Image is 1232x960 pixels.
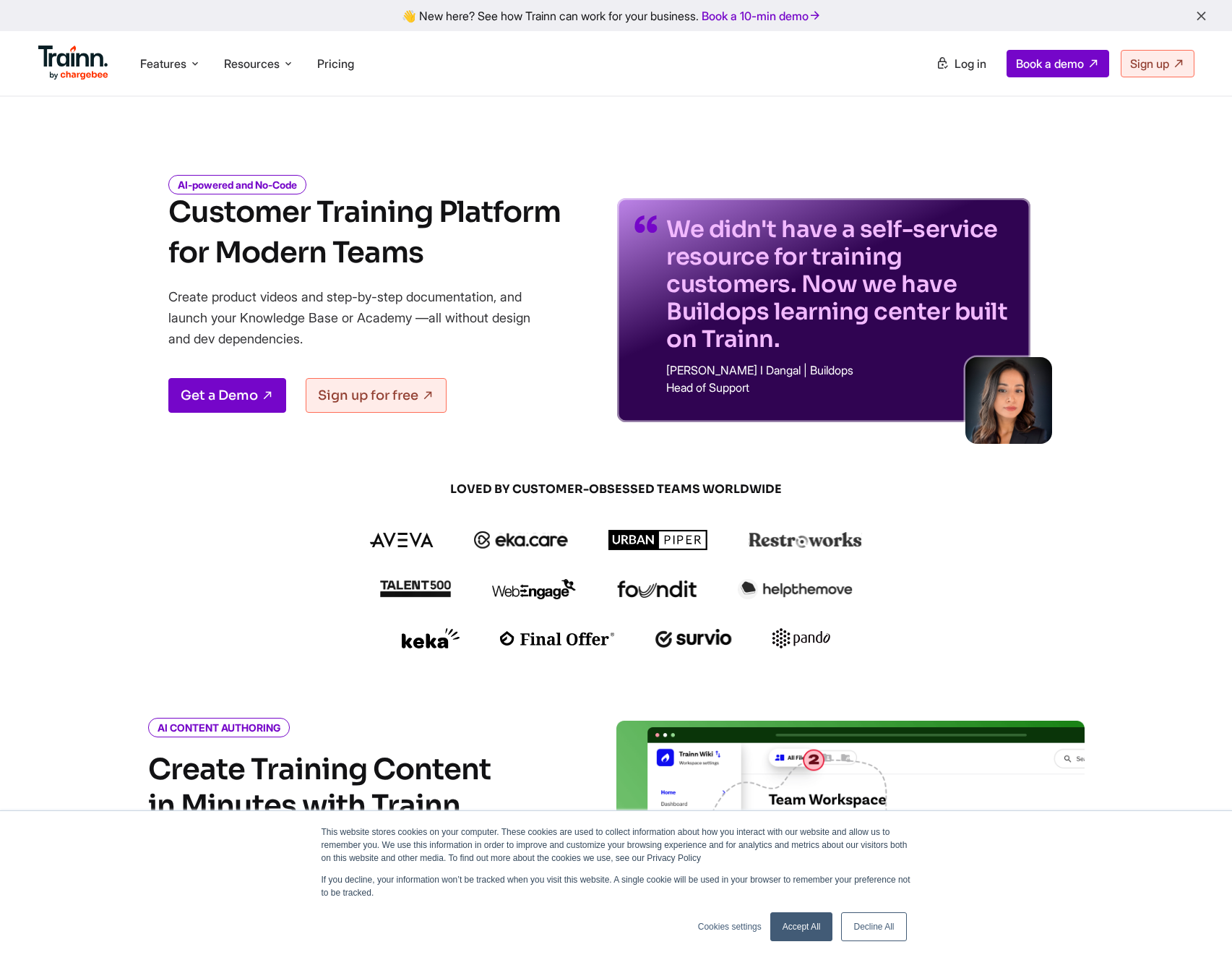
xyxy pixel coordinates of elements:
[148,752,495,860] h2: Create Training Content in Minutes with Trainn AI
[224,56,280,72] span: Resources
[634,215,658,233] img: quotes-purple.41a7099.svg
[38,46,109,80] img: Trainn Logo
[474,531,568,549] img: ekacare logo
[749,532,862,548] img: restroworks logo
[500,631,615,646] img: finaloffer logo
[608,530,708,550] img: urbanpiper logo
[492,579,576,599] img: webengage logo
[927,51,995,77] a: Log in
[168,192,561,273] h1: Customer Training Platform for Modern Teams
[168,378,286,413] a: Get a Demo
[772,628,830,648] img: pando logo
[270,481,963,497] span: LOVED BY CUSTOMER-OBSESSED TEAMS WORLDWIDE
[370,533,434,547] img: aveva logo
[168,286,551,349] p: Create product videos and step-by-step documentation, and launch your Knowledge Base or Academy —...
[738,579,853,599] img: helpthemove logo
[317,56,354,71] a: Pricing
[148,718,290,737] i: AI CONTENT AUTHORING
[655,629,733,648] img: survio logo
[770,912,833,941] a: Accept All
[955,56,986,71] span: Log in
[1016,56,1084,71] span: Book a demo
[841,912,906,941] a: Decline All
[1007,50,1109,77] a: Book a demo
[402,628,460,648] img: keka logo
[140,56,186,72] span: Features
[1121,50,1194,77] a: Sign up
[666,382,1013,393] p: Head of Support
[666,215,1013,353] p: We didn't have a self-service resource for training customers. Now we have Buildops learning cent...
[666,364,1013,376] p: [PERSON_NAME] I Dangal | Buildops
[9,9,1223,22] div: 👋 New here? See how Trainn can work for your business.
[1130,56,1169,71] span: Sign up
[322,873,911,899] p: If you decline, your information won’t be tracked when you visit this website. A single cookie wi...
[379,580,452,598] img: talent500 logo
[698,920,762,933] a: Cookies settings
[699,6,824,26] a: Book a 10-min demo
[168,175,306,194] i: AI-powered and No-Code
[616,580,697,598] img: foundit logo
[965,357,1052,444] img: sabina-buildops.d2e8138.png
[322,826,911,865] p: This website stores cookies on your computer. These cookies are used to collect information about...
[306,378,447,413] a: Sign up for free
